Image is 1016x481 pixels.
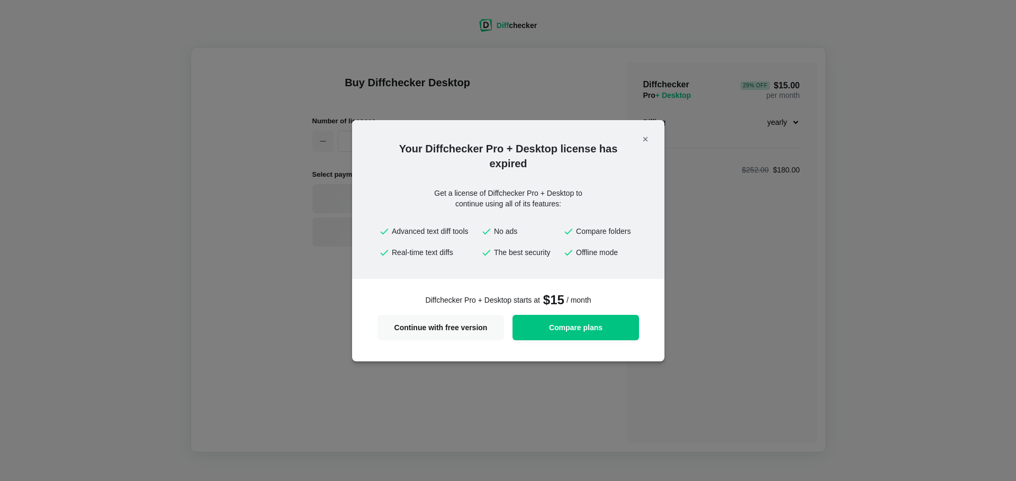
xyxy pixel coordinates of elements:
span: No ads [493,226,556,237]
span: $15 [542,292,564,308]
span: Advanced text diff tools [392,226,475,237]
span: Diffchecker Pro + Desktop starts at [425,295,540,305]
h2: Your Diffchecker Pro + Desktop license has expired [352,141,664,171]
button: Continue with free version [377,315,504,340]
span: Compare plans [519,324,633,331]
span: Real-time text diffs [392,247,475,258]
span: Continue with free version [384,324,498,331]
span: The best security [493,247,556,258]
span: Compare folders [576,226,637,237]
div: Get a license of Diffchecker Pro + Desktop to continue using all of its features: [413,188,604,209]
span: Offline mode [576,247,637,258]
button: Close modal [637,131,654,148]
span: / month [566,295,591,305]
a: Compare plans [513,315,639,340]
